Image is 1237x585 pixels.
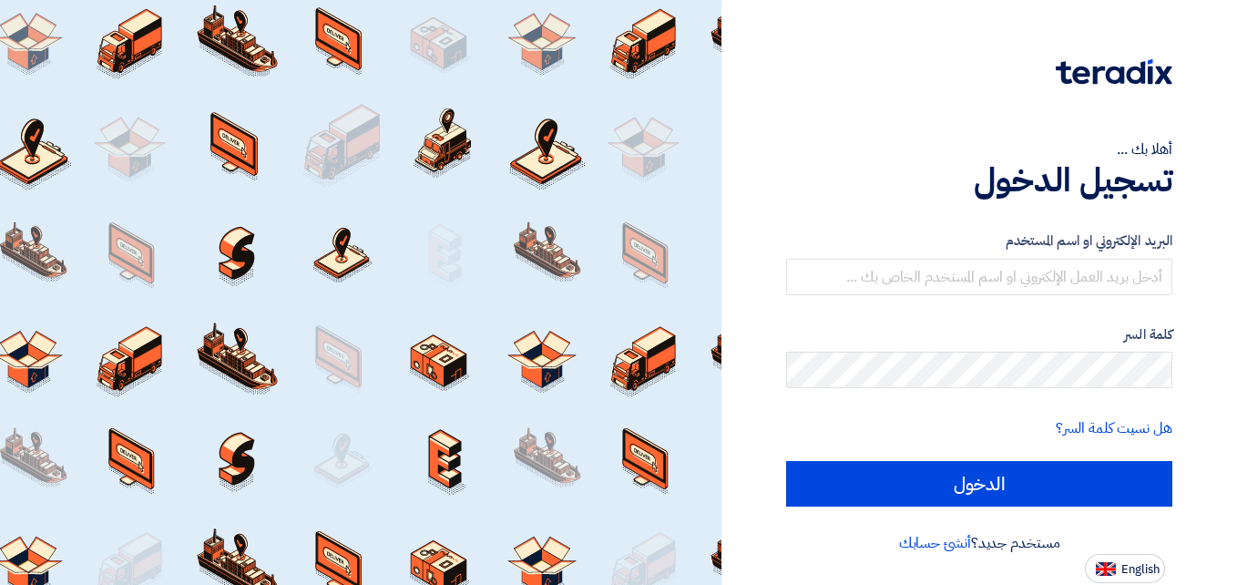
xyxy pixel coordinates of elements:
[786,461,1172,507] input: الدخول
[1096,562,1116,576] img: en-US.png
[1121,563,1160,576] span: English
[786,139,1172,160] div: أهلا بك ...
[899,532,971,554] a: أنشئ حسابك
[1056,59,1172,85] img: Teradix logo
[1085,554,1165,583] button: English
[786,231,1172,251] label: البريد الإلكتروني او اسم المستخدم
[786,324,1172,345] label: كلمة السر
[786,160,1172,200] h1: تسجيل الدخول
[786,532,1172,554] div: مستخدم جديد؟
[1056,417,1172,439] a: هل نسيت كلمة السر؟
[786,259,1172,295] input: أدخل بريد العمل الإلكتروني او اسم المستخدم الخاص بك ...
